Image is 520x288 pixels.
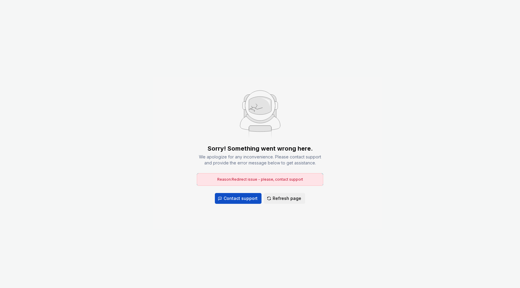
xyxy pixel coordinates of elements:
[273,195,301,201] span: Refresh page
[217,177,303,182] span: Reason: Redirect issue - please, contact support
[197,154,323,166] div: We apologize for any inconvenience. Please contact support and provide the error message below to...
[215,193,262,204] button: Contact support
[264,193,305,204] button: Refresh page
[224,195,258,201] span: Contact support
[208,144,313,153] div: Sorry! Something went wrong here.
